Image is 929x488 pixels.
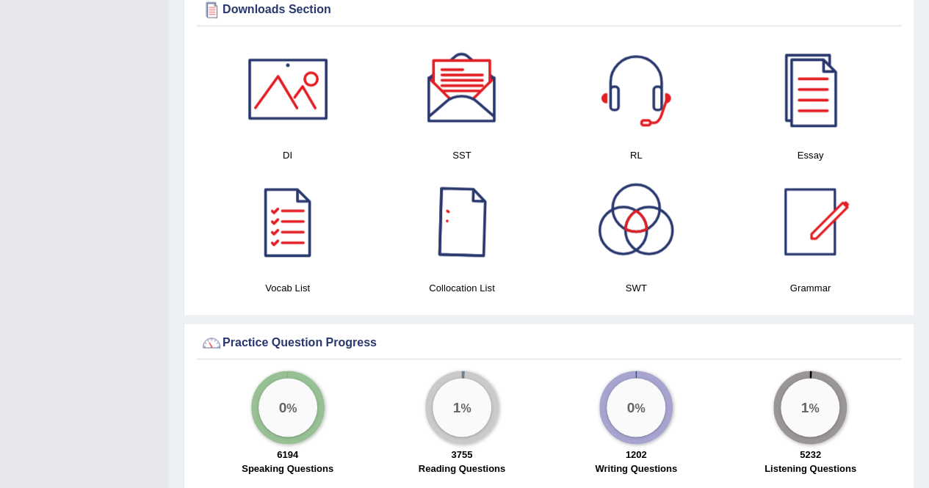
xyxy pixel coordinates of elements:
big: 1 [801,398,809,415]
div: % [781,378,839,437]
div: % [259,378,317,437]
h4: Vocab List [208,280,367,296]
strong: 1202 [626,449,647,460]
h4: SWT [557,280,716,296]
h4: RL [557,148,716,163]
big: 1 [452,398,460,415]
h4: Grammar [731,280,890,296]
big: 0 [627,398,635,415]
div: % [433,378,491,437]
label: Listening Questions [764,462,856,476]
h4: DI [208,148,367,163]
strong: 3755 [451,449,472,460]
strong: 6194 [277,449,298,460]
h4: Essay [731,148,890,163]
h4: Collocation List [382,280,541,296]
strong: 5232 [800,449,821,460]
label: Writing Questions [595,462,677,476]
h4: SST [382,148,541,163]
label: Speaking Questions [242,462,333,476]
big: 0 [278,398,286,415]
label: Reading Questions [419,462,505,476]
div: % [607,378,665,437]
div: Practice Question Progress [200,332,897,354]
